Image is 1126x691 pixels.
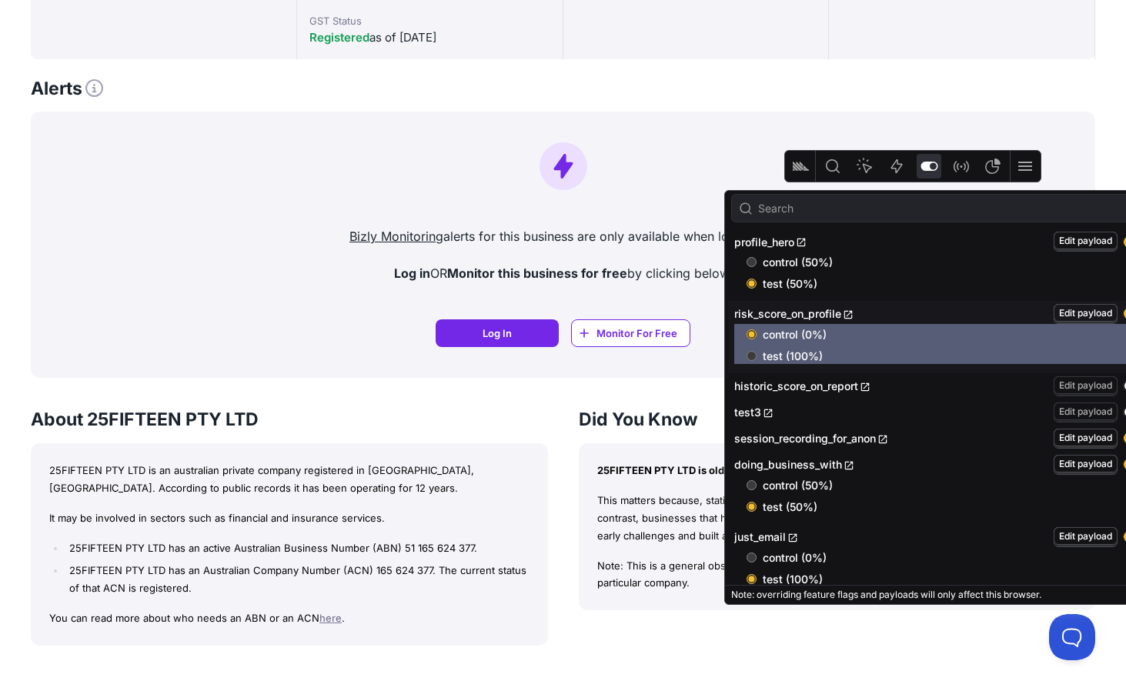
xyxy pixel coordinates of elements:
p: alerts for this business are only available when logged in. [43,227,1083,245]
a: Bizly Monitoring [349,229,443,244]
a: Monitor For Free [571,319,690,347]
a: here [319,612,342,624]
div: as of [DATE] [309,28,550,47]
strong: Log in [394,265,430,281]
p: 25FIFTEEN PTY LTD is older than 69.9% of similar businesses. [597,462,1078,479]
p: This matters because, statistically, younger businesses are more likely to experience failure. In... [597,492,1078,544]
span: Monitor For Free [596,325,677,341]
li: 25FIFTEEN PTY LTD has an active Australian Business Number (ABN) 51 165 624 377. [65,539,529,557]
p: OR by clicking below. [43,264,1083,282]
span: Registered [309,30,369,45]
a: Log In [436,319,559,347]
div: GST Status [309,13,550,28]
strong: Monitor this business for free [447,265,627,281]
p: 25FIFTEEN PTY LTD is an australian private company registered in [GEOGRAPHIC_DATA], [GEOGRAPHIC_D... [49,462,530,497]
iframe: Toggle Customer Support [1049,614,1095,660]
p: It may be involved in sectors such as financial and insurance services. [49,509,530,527]
li: 25FIFTEEN PTY LTD has an Australian Company Number (ACN) 165 624 377. The current status of that ... [65,562,529,597]
h3: Alerts [31,78,103,100]
h3: Did You Know [579,409,1096,431]
p: You can read more about who needs an ABN or an ACN . [49,609,530,627]
span: Log In [483,325,512,341]
p: Note: This is a general observation based on trends across all businesses, not a judgment on this... [597,557,1078,593]
h3: About 25FIFTEEN PTY LTD [31,409,548,431]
